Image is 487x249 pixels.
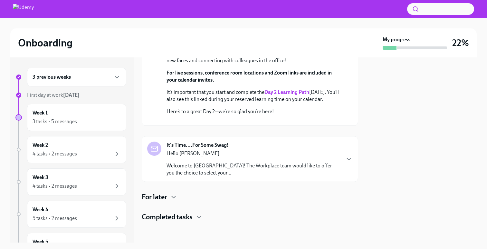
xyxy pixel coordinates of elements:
h6: 3 previous weeks [33,74,71,81]
div: 3 tasks • 5 messages [33,118,77,125]
a: Day 2 Learning Path [264,89,309,95]
div: 3 previous weeks [27,68,126,86]
h4: Completed tasks [142,212,193,222]
div: Completed tasks [142,212,358,222]
p: Here’s to a great Day 2—we’re so glad you’re here! [167,108,342,115]
strong: [DATE] [63,92,80,98]
h6: Week 4 [33,206,48,213]
span: First day at work [27,92,80,98]
p: Hello [PERSON_NAME] [167,150,340,157]
h6: Week 2 [33,142,48,149]
h6: Week 5 [33,238,48,245]
img: Udemy [13,4,34,14]
p: Welcome to [GEOGRAPHIC_DATA]! The Workplace team would like to offer you the choice to select you... [167,162,340,176]
strong: It's Time....For Some Swag! [167,142,229,149]
a: Week 24 tasks • 2 messages [15,136,126,163]
a: First day at work[DATE] [15,92,126,99]
h4: For later [142,192,167,202]
div: 5 tasks • 2 messages [33,215,77,222]
strong: For live sessions, conference room locations and Zoom links are included in your calendar invites. [167,70,332,83]
a: Week 45 tasks • 2 messages [15,201,126,228]
h6: Week 3 [33,174,48,181]
h2: Onboarding [18,36,72,49]
strong: My progress [383,36,410,43]
div: For later [142,192,358,202]
a: Week 13 tasks • 5 messages [15,104,126,131]
h6: Week 1 [33,109,48,116]
a: Week 34 tasks • 2 messages [15,168,126,195]
div: 4 tasks • 2 messages [33,150,77,157]
div: 4 tasks • 2 messages [33,183,77,190]
p: It’s important that you start and complete the [DATE]. You’ll also see this linked during your re... [167,89,342,103]
h3: 22% [452,37,469,49]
